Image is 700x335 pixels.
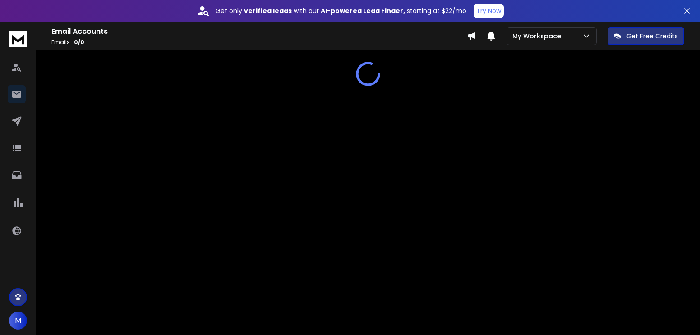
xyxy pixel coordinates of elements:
p: Get Free Credits [626,32,678,41]
strong: AI-powered Lead Finder, [321,6,405,15]
button: Try Now [474,4,504,18]
p: Emails : [51,39,467,46]
button: Get Free Credits [608,27,684,45]
button: M [9,312,27,330]
p: Get only with our starting at $22/mo [216,6,466,15]
img: logo [9,31,27,47]
strong: verified leads [244,6,292,15]
p: My Workspace [512,32,565,41]
h1: Email Accounts [51,26,467,37]
span: 0 / 0 [74,38,84,46]
p: Try Now [476,6,501,15]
